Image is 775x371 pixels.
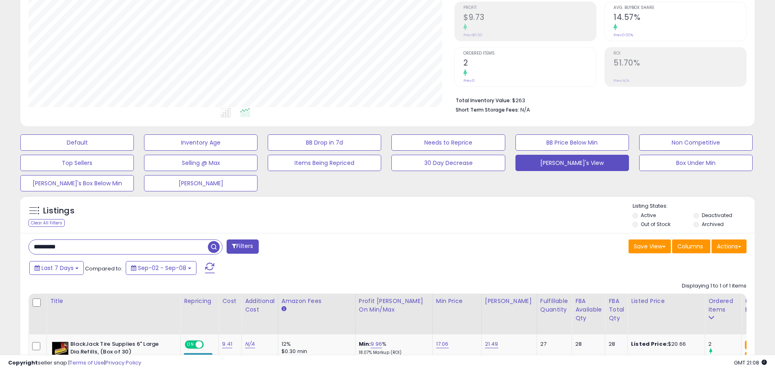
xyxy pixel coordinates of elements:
[515,134,629,151] button: BB Price Below Min
[268,134,381,151] button: BB Drop in 7d
[245,297,275,314] div: Additional Cost
[485,297,533,305] div: [PERSON_NAME]
[436,297,478,305] div: Min Price
[391,155,505,171] button: 30 Day Decrease
[734,359,767,367] span: 2025-09-16 21:08 GMT
[222,340,232,348] a: 9.41
[184,297,215,305] div: Repricing
[28,219,65,227] div: Clear All Filters
[70,340,169,358] b: BlackJack Tire Supplies 6" Large Dia.Refills, (Box of 30)
[50,297,177,305] div: Title
[629,239,671,253] button: Save View
[631,340,699,348] div: $20.66
[520,106,530,114] span: N/A
[43,205,74,217] h5: Listings
[20,155,134,171] button: Top Sellers
[391,134,505,151] button: Needs to Reprice
[745,340,760,349] small: FBA
[29,261,84,275] button: Last 7 Days
[631,297,701,305] div: Listed Price
[702,221,724,228] label: Archived
[672,239,710,253] button: Columns
[702,212,732,219] label: Deactivated
[613,51,746,56] span: ROI
[85,265,122,272] span: Compared to:
[41,264,74,272] span: Last 7 Days
[682,282,747,290] div: Displaying 1 to 1 of 1 items
[144,134,258,151] button: Inventory Age
[70,359,104,367] a: Terms of Use
[227,239,258,254] button: Filters
[641,212,656,219] label: Active
[8,359,141,367] div: seller snap | |
[268,155,381,171] button: Items Being Repriced
[463,33,482,37] small: Prev: $0.00
[613,58,746,69] h2: 51.70%
[631,340,668,348] b: Listed Price:
[52,340,68,357] img: 41+uvhMdpCL._SL40_.jpg
[138,264,186,272] span: Sep-02 - Sep-08
[613,33,633,37] small: Prev: 0.00%
[540,340,565,348] div: 27
[20,175,134,191] button: [PERSON_NAME]'s Box Below Min
[639,134,753,151] button: Non Competitive
[609,297,624,323] div: FBA Total Qty
[222,297,238,305] div: Cost
[282,305,286,313] small: Amazon Fees.
[485,340,498,348] a: 21.49
[677,242,703,250] span: Columns
[456,95,740,105] li: $263
[463,51,596,56] span: Ordered Items
[371,340,382,348] a: 9.96
[613,78,629,83] small: Prev: N/A
[463,58,596,69] h2: 2
[609,340,621,348] div: 28
[359,340,371,348] b: Min:
[463,13,596,24] h2: $9.73
[712,239,747,253] button: Actions
[245,340,255,348] a: N/A
[575,340,599,348] div: 28
[359,340,426,356] div: %
[641,221,670,228] label: Out of Stock
[203,341,216,348] span: OFF
[105,359,141,367] a: Privacy Policy
[463,6,596,10] span: Profit
[575,297,602,323] div: FBA Available Qty
[126,261,196,275] button: Sep-02 - Sep-08
[633,202,755,210] p: Listing States:
[359,297,429,314] div: Profit [PERSON_NAME] on Min/Max
[186,341,196,348] span: ON
[515,155,629,171] button: [PERSON_NAME]'s View
[463,78,475,83] small: Prev: 0
[144,155,258,171] button: Selling @ Max
[436,340,449,348] a: 17.06
[20,134,134,151] button: Default
[708,297,738,314] div: Ordered Items
[708,340,741,348] div: 2
[282,297,352,305] div: Amazon Fees
[456,106,519,113] b: Short Term Storage Fees:
[8,359,38,367] strong: Copyright
[282,340,349,348] div: 12%
[456,97,511,104] b: Total Inventory Value:
[639,155,753,171] button: Box Under Min
[613,13,746,24] h2: 14.57%
[355,294,432,334] th: The percentage added to the cost of goods (COGS) that forms the calculator for Min & Max prices.
[540,297,568,314] div: Fulfillable Quantity
[144,175,258,191] button: [PERSON_NAME]
[613,6,746,10] span: Avg. Buybox Share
